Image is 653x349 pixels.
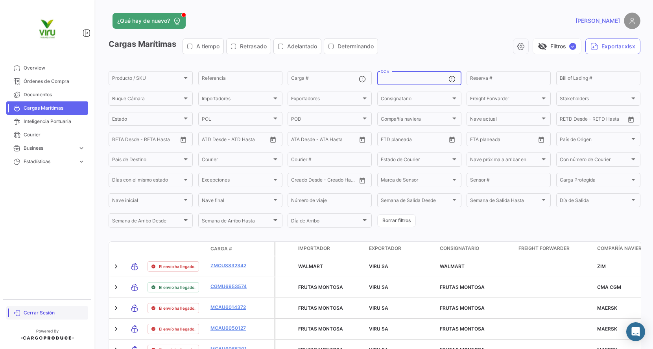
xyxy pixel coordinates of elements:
span: Buque Cámara [112,97,182,103]
span: Semana de Arribo Desde [112,219,182,225]
button: Open calendar [356,174,368,186]
span: Semana de Salida Desde [381,199,451,204]
span: Marca de Sensor [381,178,451,184]
span: Consignatario [440,245,479,252]
span: Con número de Courier [560,158,630,163]
input: Desde [381,138,395,143]
span: POD [291,118,361,123]
input: Hasta [579,118,611,123]
span: El envío ha llegado. [159,305,196,311]
span: Freight Forwarder [470,97,540,103]
img: placeholder-user.png [624,13,640,29]
span: Semana de Salida Hasta [470,199,540,204]
span: expand_more [78,158,85,165]
span: ZIM [597,263,606,269]
span: El envío ha llegado. [159,284,196,290]
a: Expand/Collapse Row [112,304,120,312]
button: Open calendar [625,114,637,125]
button: Open calendar [356,134,368,145]
span: WALMART [298,263,323,269]
input: Creado Hasta [325,178,356,184]
span: Estadísticas [24,158,75,165]
span: Nave final [202,199,272,204]
button: visibility_offFiltros✓ [533,39,581,54]
span: Consignatario [381,97,451,103]
span: Overview [24,64,85,72]
button: Borrar filtros [377,214,416,227]
input: ATD Desde [202,138,227,143]
span: visibility_off [538,42,547,51]
button: Open calendar [267,134,279,145]
span: Exportador [369,245,401,252]
span: ¿Qué hay de nuevo? [117,17,170,25]
span: Días con el mismo estado [112,178,182,184]
datatable-header-cell: Freight Forwarder [515,242,594,256]
a: Expand/Collapse Row [112,325,120,333]
span: Semana de Arribo Hasta [202,219,272,225]
span: CMA CGM [597,284,621,290]
button: Open calendar [446,134,458,145]
span: [PERSON_NAME] [576,17,620,25]
datatable-header-cell: Exportador [366,242,437,256]
span: País de Origen [560,138,630,143]
span: MAERSK [597,326,617,332]
span: Determinando [338,42,374,50]
span: El envío ha llegado. [159,326,196,332]
input: Desde [470,138,484,143]
input: Creado Desde [291,178,320,184]
a: CGMU6953574 [210,283,251,290]
a: Documentos [6,88,88,101]
span: VIRU SA [369,305,388,311]
input: ATA Hasta [321,138,352,143]
input: Desde [560,118,574,123]
span: Día de Salida [560,199,630,204]
a: Courier [6,128,88,141]
span: A tiempo [196,42,220,50]
span: Nave actual [470,118,540,123]
span: Inteligencia Portuaria [24,118,85,125]
span: Importador [298,245,330,252]
span: Cerrar Sesión [24,309,85,316]
button: Retrasado [227,39,271,54]
button: Open calendar [535,134,547,145]
a: Órdenes de Compra [6,75,88,88]
input: ATD Hasta [232,138,263,143]
span: Exportadores [291,97,361,103]
button: Adelantado [274,39,321,54]
datatable-header-cell: Estado de Envio [144,246,207,252]
span: FRUTAS MONTOSA [298,326,343,332]
button: A tiempo [183,39,223,54]
img: viru.png [28,9,67,49]
input: Hasta [132,138,163,143]
a: Cargas Marítimas [6,101,88,115]
span: El envío ha llegado. [159,263,196,270]
span: Carga Protegida [560,178,630,184]
a: Expand/Collapse Row [112,283,120,291]
datatable-header-cell: Modo de Transporte [125,246,144,252]
a: Inteligencia Portuaria [6,115,88,128]
span: ✓ [569,43,576,50]
span: Nave próxima a arribar en [470,158,540,163]
span: FRUTAS MONTOSA [440,326,485,332]
span: FRUTAS MONTOSA [440,284,485,290]
span: Nave inicial [112,199,182,204]
span: Courier [202,158,272,163]
a: MCAU6014372 [210,304,251,311]
span: VIRU SA [369,326,388,332]
span: FRUTAS MONTOSA [440,305,485,311]
span: expand_more [78,145,85,152]
span: Compañía naviera [597,245,645,252]
button: Determinando [324,39,378,54]
input: Hasta [490,138,521,143]
datatable-header-cell: Carga # [207,242,255,255]
span: Excepciones [202,178,272,184]
span: Día de Arribo [291,219,361,225]
button: ¿Qué hay de nuevo? [113,13,186,29]
input: Desde [112,138,126,143]
span: MAERSK [597,305,617,311]
span: FRUTAS MONTOSA [298,305,343,311]
a: ZMOU8832342 [210,262,251,269]
span: Documentos [24,91,85,98]
span: Compañía naviera [381,118,451,123]
span: VIRU SA [369,263,388,269]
